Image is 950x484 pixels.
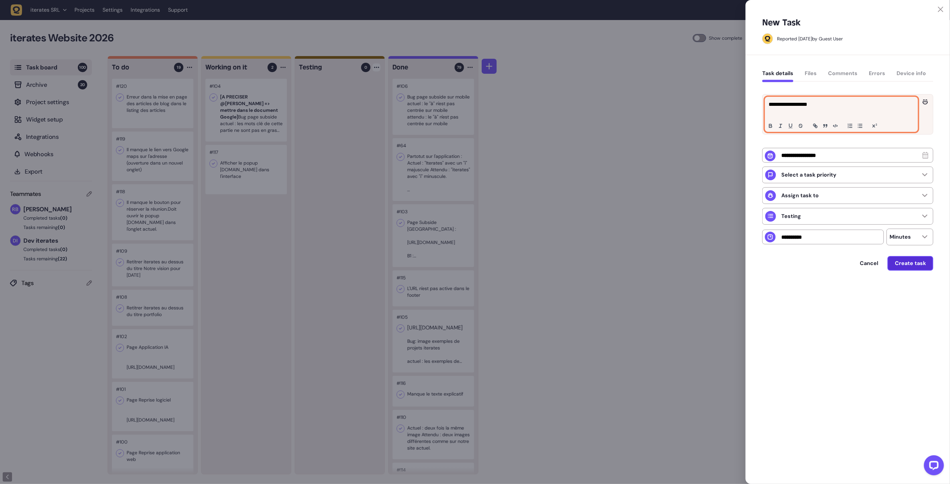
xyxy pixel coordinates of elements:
[777,36,812,42] div: Reported [DATE]
[853,257,885,270] button: Cancel
[762,17,801,28] h5: New Task
[919,453,947,481] iframe: LiveChat chat widget
[860,261,878,266] span: Cancel
[890,234,911,240] p: Minutes
[762,70,793,82] button: Task details
[895,261,926,266] span: Create task
[781,192,819,199] p: Assign task to
[781,213,801,220] p: Testing
[763,34,773,44] img: Guest User
[888,256,933,271] button: Create task
[777,35,843,42] div: by Guest User
[781,172,836,178] p: Select a task priority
